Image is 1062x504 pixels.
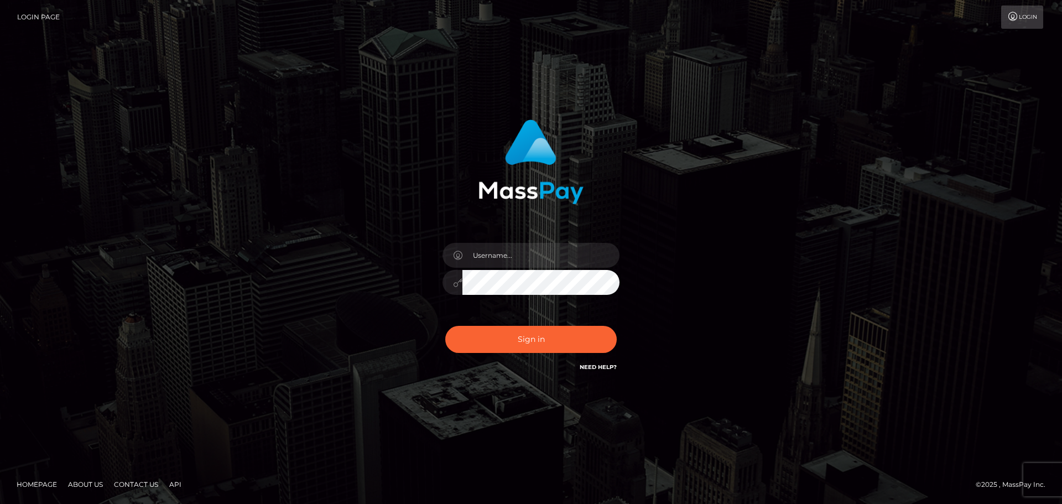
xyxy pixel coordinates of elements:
a: Need Help? [580,363,617,371]
img: MassPay Login [478,119,584,204]
a: Login Page [17,6,60,29]
a: Homepage [12,476,61,493]
a: About Us [64,476,107,493]
button: Sign in [445,326,617,353]
div: © 2025 , MassPay Inc. [976,479,1054,491]
a: API [165,476,186,493]
a: Login [1001,6,1043,29]
a: Contact Us [110,476,163,493]
input: Username... [462,243,619,268]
